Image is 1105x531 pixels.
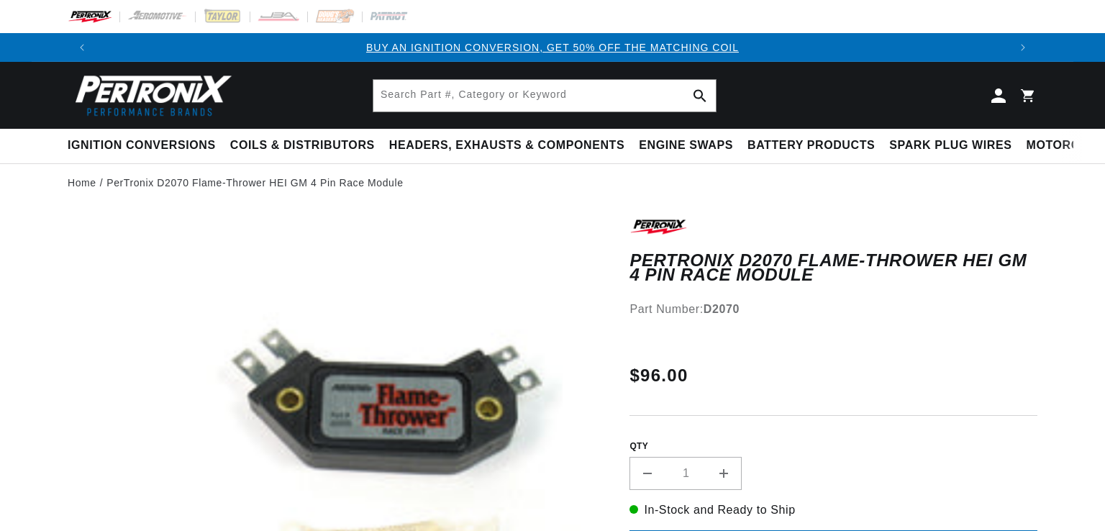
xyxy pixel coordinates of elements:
[32,33,1073,62] slideshow-component: Translation missing: en.sections.announcements.announcement_bar
[639,138,733,153] span: Engine Swaps
[366,42,739,53] a: BUY AN IGNITION CONVERSION, GET 50% OFF THE MATCHING COIL
[68,33,96,62] button: Translation missing: en.sections.announcements.previous_announcement
[382,129,632,163] summary: Headers, Exhausts & Components
[629,300,1037,319] div: Part Number:
[632,129,740,163] summary: Engine Swaps
[747,138,875,153] span: Battery Products
[68,175,1037,191] nav: breadcrumbs
[96,40,1009,55] div: 1 of 3
[223,129,382,163] summary: Coils & Distributors
[882,129,1019,163] summary: Spark Plug Wires
[684,80,716,112] button: Search Part #, Category or Keyword
[373,80,716,112] input: Search Part #, Category or Keyword
[1009,33,1037,62] button: Translation missing: en.sections.announcements.next_announcement
[629,501,1037,519] p: In-Stock and Ready to Ship
[68,129,223,163] summary: Ignition Conversions
[230,138,375,153] span: Coils & Distributors
[704,303,740,315] strong: D2070
[889,138,1011,153] span: Spark Plug Wires
[629,253,1037,283] h1: PerTronix D2070 Flame-Thrower HEI GM 4 Pin Race Module
[740,129,882,163] summary: Battery Products
[106,175,403,191] a: PerTronix D2070 Flame-Thrower HEI GM 4 Pin Race Module
[96,40,1009,55] div: Announcement
[389,138,624,153] span: Headers, Exhausts & Components
[629,440,1037,453] label: QTY
[68,175,96,191] a: Home
[68,138,216,153] span: Ignition Conversions
[629,363,688,389] span: $96.00
[68,71,233,120] img: Pertronix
